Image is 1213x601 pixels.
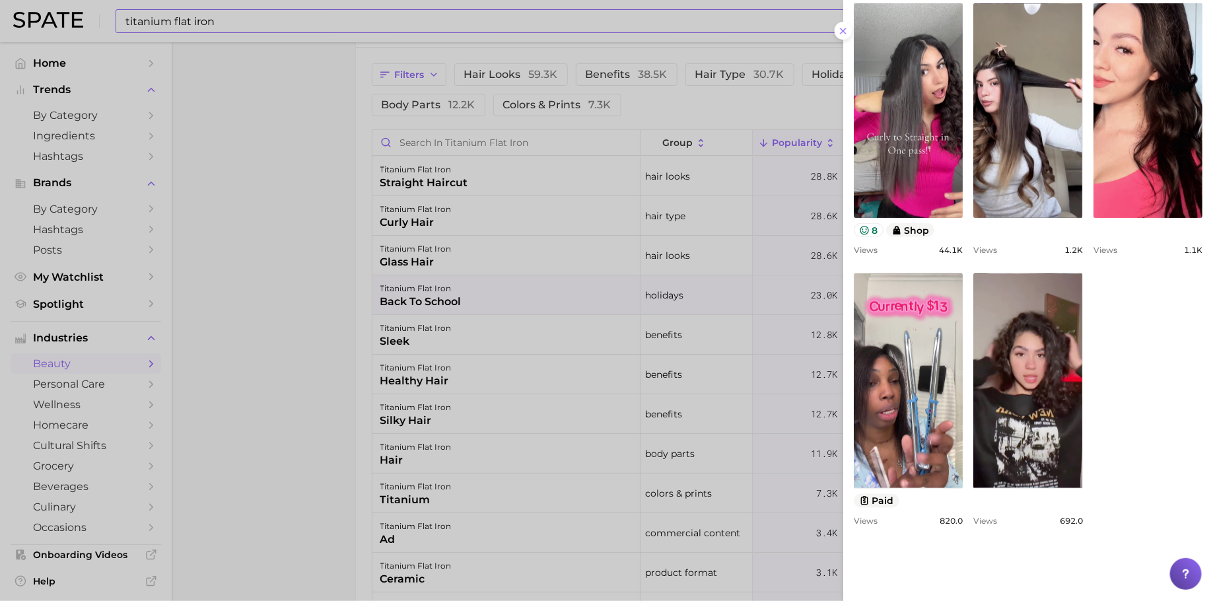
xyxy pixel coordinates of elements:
button: shop [886,223,935,237]
span: Views [854,516,878,526]
span: Views [973,245,997,255]
span: Views [1093,245,1117,255]
span: Views [973,516,997,526]
button: paid [854,494,899,508]
span: 44.1k [939,245,963,255]
span: 820.0 [940,516,963,526]
span: 1.2k [1064,245,1083,255]
button: 8 [854,223,884,237]
span: 1.1k [1184,245,1202,255]
span: 692.0 [1060,516,1083,526]
span: Views [854,245,878,255]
